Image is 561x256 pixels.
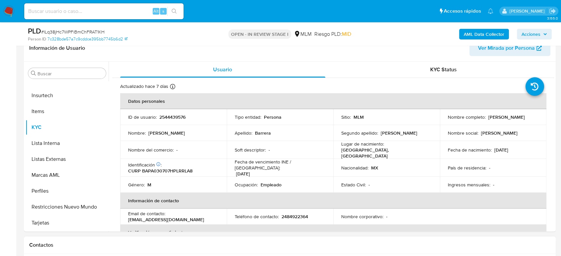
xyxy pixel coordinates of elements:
p: Empleado [261,182,281,188]
h1: Información de Usuario [29,45,85,51]
a: Notificaciones [488,8,493,14]
button: Items [26,103,109,119]
button: KYC [26,119,109,135]
p: Ocupación : [235,182,258,188]
a: Salir [549,8,556,15]
p: Ingresos mensuales : [448,182,490,188]
span: Usuario [213,66,232,73]
p: País de residencia : [448,165,486,171]
p: MX [371,165,378,171]
p: [DATE] [494,147,508,153]
span: MID [342,30,351,38]
p: Nombre social : [448,130,478,136]
span: s [162,8,164,14]
a: 7c328bde57a7c9cddce395bb7745b6d2 [47,36,127,42]
p: - [386,214,387,220]
p: ID de usuario : [128,114,157,120]
p: [PERSON_NAME] [481,130,518,136]
p: Barrera [255,130,271,136]
p: - [176,147,178,153]
input: Buscar usuario o caso... [24,7,184,16]
p: [PERSON_NAME] [148,130,185,136]
p: Fecha de nacimiento : [448,147,492,153]
p: Teléfono de contacto : [235,214,279,220]
span: Alt [153,8,159,14]
button: Marcas AML [26,167,109,183]
button: Perfiles [26,183,109,199]
p: Segundo apellido : [341,130,378,136]
p: - [489,165,490,171]
p: OPEN - IN REVIEW STAGE I [228,30,291,39]
th: Información de contacto [120,193,546,209]
p: CURP BAPA030707HPLRRLA8 [128,168,193,174]
p: 2484922364 [281,214,308,220]
button: Ver Mirada por Persona [469,40,550,56]
p: Persona [264,114,281,120]
button: Insurtech [26,88,109,103]
p: [PERSON_NAME] [381,130,417,136]
input: Buscar [38,71,103,77]
p: Soft descriptor : [235,147,266,153]
p: - [269,147,270,153]
span: KYC Status [430,66,457,73]
p: 2544439576 [159,114,186,120]
p: Nombre corporativo : [341,214,383,220]
p: Lugar de nacimiento : [341,141,384,147]
button: AML Data Collector [459,29,509,39]
p: - [493,182,494,188]
p: Identificación : [128,162,162,168]
p: [GEOGRAPHIC_DATA], [GEOGRAPHIC_DATA] [341,147,429,159]
button: Lista Interna [26,135,109,151]
p: Nombre : [128,130,146,136]
p: Actualizado hace 7 días [120,83,168,90]
p: diego.gardunorosas@mercadolibre.com.mx [509,8,547,14]
button: Restricciones Nuevo Mundo [26,199,109,215]
button: Tarjetas [26,215,109,231]
b: PLD [28,26,41,36]
span: Riesgo PLD: [314,31,351,38]
b: AML Data Collector [464,29,504,39]
p: [EMAIL_ADDRESS][DOMAIN_NAME] [128,217,204,223]
p: Tipo entidad : [235,114,261,120]
button: search-icon [167,7,181,16]
b: Person ID [28,36,46,42]
p: Nombre del comercio : [128,147,174,153]
p: - [368,182,370,188]
p: Fecha de vencimiento INE / [GEOGRAPHIC_DATA] : [235,159,325,171]
th: Verificación y cumplimiento [120,224,546,240]
h1: Contactos [29,242,550,248]
p: M [147,182,151,188]
button: Acciones [517,29,552,39]
span: Ver Mirada por Persona [478,40,535,56]
p: Nombre completo : [448,114,486,120]
span: Acciones [521,29,540,39]
p: [PERSON_NAME] [488,114,525,120]
th: Datos personales [120,93,546,109]
p: Estado Civil : [341,182,366,188]
p: MLM [354,114,364,120]
p: Apellido : [235,130,252,136]
div: MLM [294,31,312,38]
button: Listas Externas [26,151,109,167]
p: Nacionalidad : [341,165,368,171]
p: Género : [128,182,145,188]
span: Accesos rápidos [444,8,481,15]
button: Buscar [31,71,36,76]
p: Email de contacto : [128,211,165,217]
p: [DATE] [236,171,250,177]
span: 3.155.0 [547,16,558,21]
span: # lLq38jHc7WPFiBmChFRAT1KH [41,29,105,35]
p: Sitio : [341,114,351,120]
